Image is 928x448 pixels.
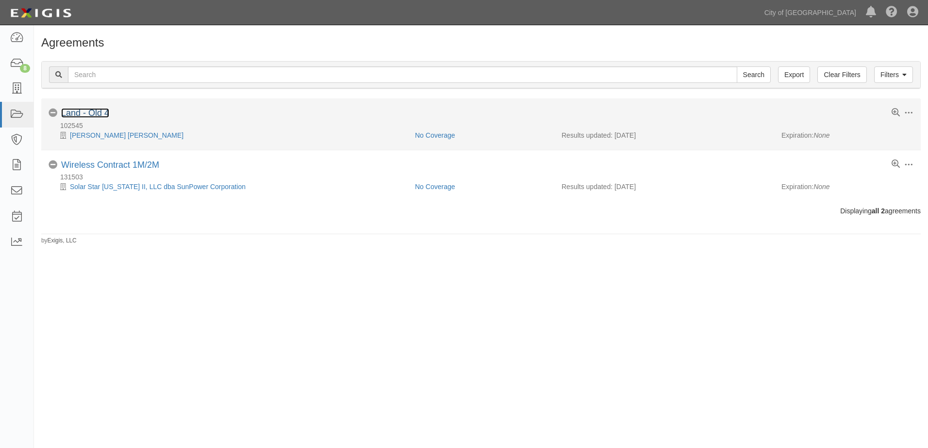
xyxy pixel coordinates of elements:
a: Solar Star [US_STATE] II, LLC dba SunPower Corporation [70,183,246,191]
i: No Coverage [49,160,57,169]
div: Displaying agreements [34,206,928,216]
div: Land - Old 4 [61,108,109,119]
h1: Agreements [41,36,921,49]
i: Help Center - Complianz [886,7,897,18]
div: 102545 [49,121,921,130]
em: None [813,131,829,139]
a: [PERSON_NAME] [PERSON_NAME] [70,131,183,139]
a: View results summary [892,109,900,117]
a: Wireless Contract 1M/2M [61,160,159,170]
small: by [41,237,77,245]
a: No Coverage [415,183,455,191]
a: View results summary [892,160,900,169]
em: None [813,183,829,191]
a: City of [GEOGRAPHIC_DATA] [760,3,861,22]
div: Wireless Contract 1M/2M [61,160,159,171]
div: JP Morgan Chase [49,130,408,140]
a: Exigis, LLC [48,237,77,244]
img: logo-5460c22ac91f19d4615b14bd174203de0afe785f0fc80cf4dbbc73dc1793850b.png [7,4,74,22]
a: Clear Filters [817,66,866,83]
a: No Coverage [415,131,455,139]
a: Land - Old 4 [61,108,109,118]
input: Search [68,66,737,83]
div: Solar Star Arizona II, LLC dba SunPower Corporation [49,182,408,192]
a: Export [778,66,810,83]
div: 131503 [49,172,921,182]
div: Results updated: [DATE] [562,130,767,140]
input: Search [737,66,771,83]
i: No Coverage [49,109,57,117]
div: Expiration: [781,130,913,140]
div: 8 [20,64,30,73]
div: Expiration: [781,182,913,192]
b: all 2 [872,207,885,215]
div: Results updated: [DATE] [562,182,767,192]
a: Filters [874,66,913,83]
